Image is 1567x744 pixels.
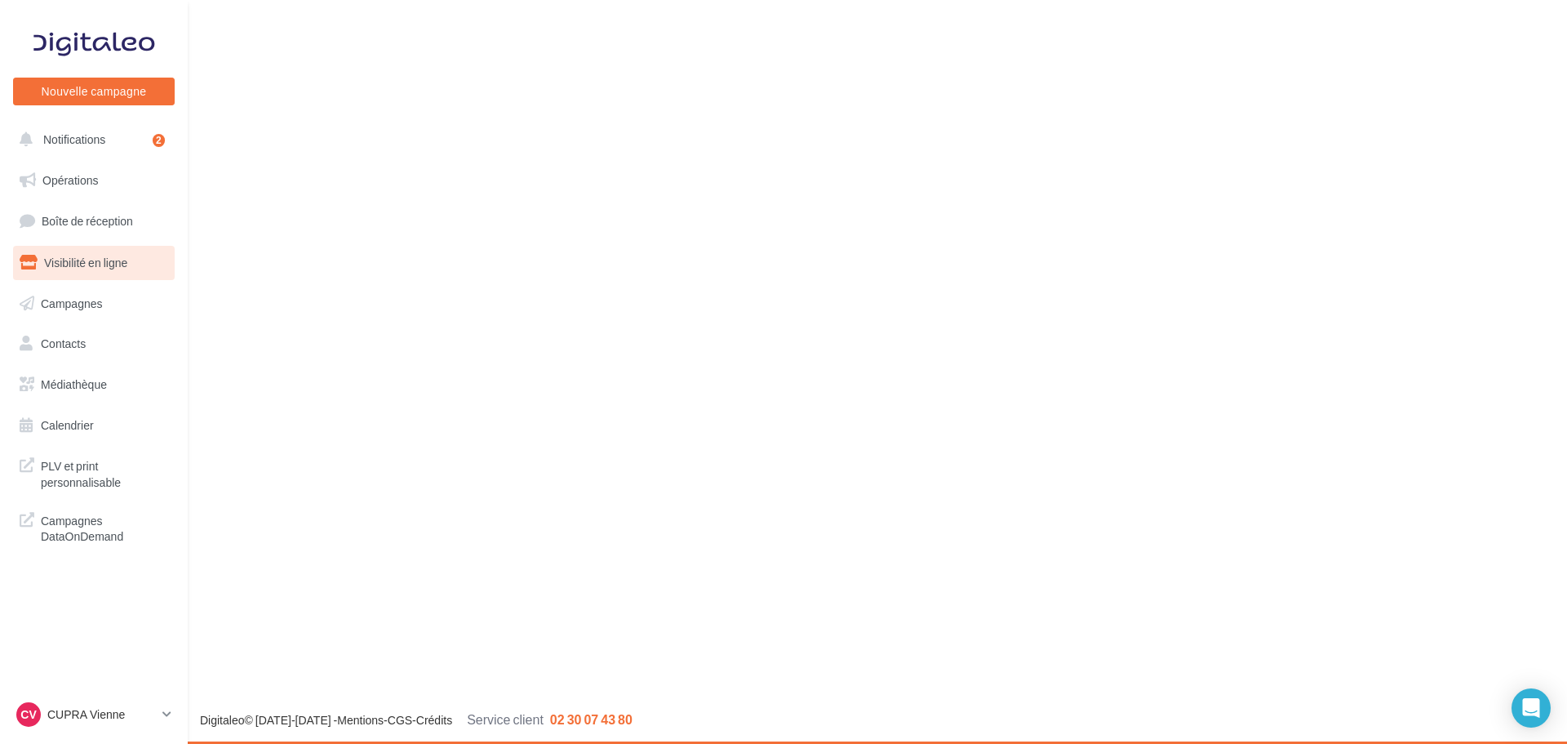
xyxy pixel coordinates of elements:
div: 2 [153,134,165,147]
a: Visibilité en ligne [10,246,178,280]
span: Calendrier [41,418,94,432]
span: Notifications [43,132,105,146]
a: Digitaleo [200,713,244,727]
div: Open Intercom Messenger [1512,688,1551,728]
span: © [DATE]-[DATE] - - - [200,713,633,727]
span: CV [20,706,36,723]
span: Visibilité en ligne [44,256,127,270]
a: Crédits [416,713,452,727]
a: Boîte de réception [10,203,178,238]
span: Campagnes DataOnDemand [41,510,168,545]
button: Nouvelle campagne [13,78,175,105]
a: Campagnes [10,287,178,321]
span: PLV et print personnalisable [41,455,168,490]
p: CUPRA Vienne [47,706,156,723]
a: Opérations [10,163,178,198]
a: CGS [388,713,412,727]
a: PLV et print personnalisable [10,448,178,497]
a: Calendrier [10,408,178,443]
span: Boîte de réception [42,214,133,228]
a: Mentions [337,713,384,727]
span: Médiathèque [41,377,107,391]
span: 02 30 07 43 80 [550,711,633,727]
span: Opérations [42,173,98,187]
a: Médiathèque [10,368,178,402]
span: Service client [467,711,544,727]
a: Campagnes DataOnDemand [10,503,178,551]
a: CV CUPRA Vienne [13,699,175,730]
span: Contacts [41,336,86,350]
a: Contacts [10,327,178,361]
button: Notifications 2 [10,123,171,157]
span: Campagnes [41,296,103,310]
